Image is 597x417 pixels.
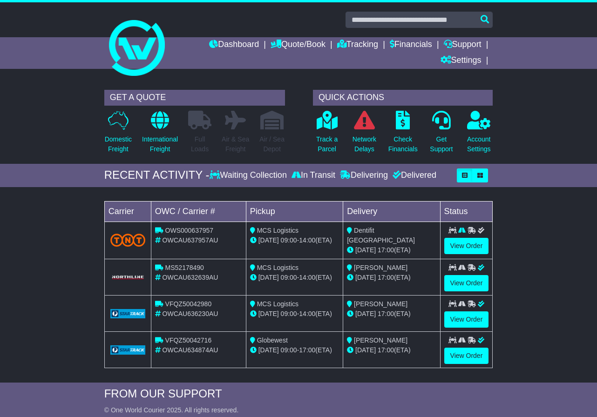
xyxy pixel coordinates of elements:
div: Delivered [390,170,436,181]
div: Delivering [338,170,390,181]
span: MCS Logistics [257,227,298,234]
div: - (ETA) [250,345,339,355]
span: [PERSON_NAME] [354,300,407,308]
img: GetCarrierServiceLogo [110,275,145,280]
p: Network Delays [353,135,376,154]
span: 09:00 [281,236,297,244]
span: MS52178490 [165,264,204,271]
div: GET A QUOTE [104,90,285,106]
a: Track aParcel [316,110,338,159]
a: View Order [444,275,489,291]
div: In Transit [289,170,338,181]
span: OWS000637957 [165,227,214,234]
span: [DATE] [258,236,279,244]
span: [DATE] [355,274,376,281]
p: Air / Sea Depot [259,135,285,154]
div: - (ETA) [250,309,339,319]
span: 14:00 [299,310,315,317]
p: Account Settings [467,135,491,154]
a: View Order [444,348,489,364]
a: Dashboard [209,37,259,53]
img: GetCarrierServiceLogo [110,345,145,355]
div: QUICK ACTIONS [313,90,493,106]
div: (ETA) [347,309,436,319]
span: 17:00 [378,310,394,317]
a: Financials [390,37,432,53]
span: VFQZ50042980 [165,300,212,308]
span: OWCAU637957AU [163,236,218,244]
span: MCS Logistics [257,264,298,271]
span: 17:00 [378,246,394,254]
a: Settings [441,53,482,69]
span: [PERSON_NAME] [354,264,407,271]
td: Status [440,201,493,222]
p: Domestic Freight [105,135,132,154]
a: NetworkDelays [352,110,377,159]
span: [DATE] [258,310,279,317]
a: GetSupport [429,110,453,159]
p: Air & Sea Freight [222,135,249,154]
span: [DATE] [355,346,376,354]
td: Delivery [343,201,440,222]
img: TNT_Domestic.png [110,234,145,246]
p: Full Loads [188,135,211,154]
img: GetCarrierServiceLogo [110,309,145,318]
p: Get Support [430,135,453,154]
a: Support [444,37,482,53]
div: Waiting Collection [210,170,289,181]
span: 17:00 [378,274,394,281]
span: VFQZ50042716 [165,336,212,344]
a: CheckFinancials [388,110,418,159]
span: 14:00 [299,236,315,244]
span: [DATE] [355,246,376,254]
div: - (ETA) [250,235,339,245]
span: 09:00 [281,310,297,317]
span: © One World Courier 2025. All rights reserved. [104,406,239,414]
div: FROM OUR SUPPORT [104,387,493,401]
p: Track a Parcel [316,135,338,154]
td: OWC / Carrier # [151,201,246,222]
span: 14:00 [299,274,315,281]
span: [DATE] [258,274,279,281]
a: Tracking [337,37,378,53]
span: OWCAU634874AU [163,346,218,354]
td: Carrier [104,201,151,222]
a: Quote/Book [271,37,326,53]
span: 17:00 [378,346,394,354]
span: [DATE] [355,310,376,317]
div: RECENT ACTIVITY - [104,168,210,182]
span: OWCAU632639AU [163,274,218,281]
td: Pickup [246,201,343,222]
span: Globewest [257,336,288,344]
span: OWCAU636230AU [163,310,218,317]
span: MCS Logistics [257,300,298,308]
div: (ETA) [347,245,436,255]
p: International Freight [142,135,178,154]
span: 17:00 [299,346,315,354]
a: AccountSettings [467,110,491,159]
div: (ETA) [347,273,436,282]
a: DomesticFreight [104,110,132,159]
p: Check Financials [388,135,418,154]
a: View Order [444,311,489,328]
div: - (ETA) [250,273,339,282]
a: View Order [444,238,489,254]
span: 09:00 [281,346,297,354]
div: (ETA) [347,345,436,355]
span: Dentifit [GEOGRAPHIC_DATA] [347,227,415,244]
span: 09:00 [281,274,297,281]
span: [PERSON_NAME] [354,336,407,344]
a: InternationalFreight [142,110,178,159]
span: [DATE] [258,346,279,354]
